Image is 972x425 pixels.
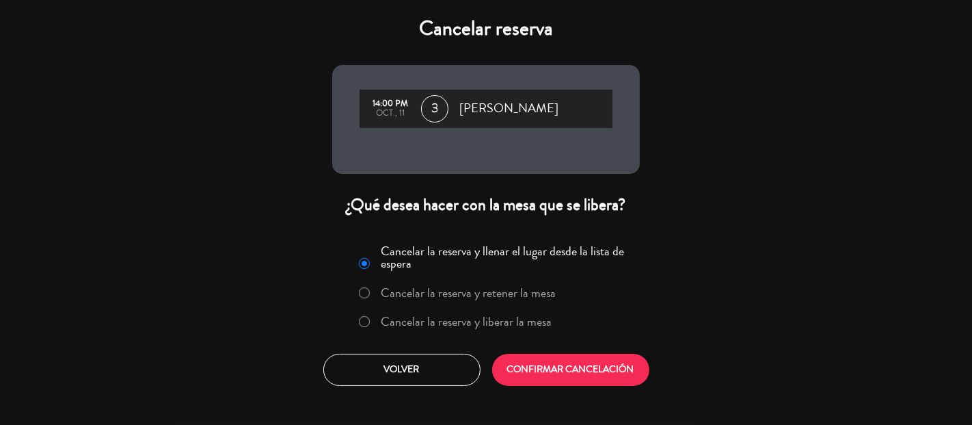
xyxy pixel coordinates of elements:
[366,109,414,118] div: oct., 11
[381,315,552,328] label: Cancelar la reserva y liberar la mesa
[381,287,556,299] label: Cancelar la reserva y retener la mesa
[381,245,632,270] label: Cancelar la reserva y llenar el lugar desde la lista de espera
[323,354,481,386] button: Volver
[366,99,414,109] div: 14:00 PM
[332,194,640,216] div: ¿Qué desea hacer con la mesa que se libera?
[459,99,558,119] span: [PERSON_NAME]
[492,354,649,386] button: CONFIRMAR CANCELACIÓN
[332,16,640,41] h4: Cancelar reserva
[421,95,448,123] span: 3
